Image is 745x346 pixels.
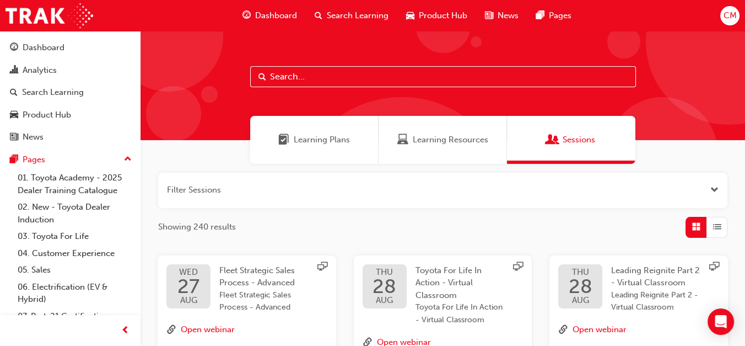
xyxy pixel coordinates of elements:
span: Product Hub [419,9,467,22]
a: WED27AUGFleet Strategic Sales Process - AdvancedFleet Strategic Sales Process - Advanced [166,264,327,314]
span: Grid [692,221,700,233]
div: Open Intercom Messenger [708,308,734,335]
div: Dashboard [23,41,64,54]
a: Learning ResourcesLearning Resources [379,116,507,164]
span: Learning Plans [294,134,350,146]
span: Fleet Strategic Sales Process - Advanced [219,265,295,288]
span: Pages [549,9,571,22]
span: WED [177,268,199,276]
img: Trak [6,3,93,28]
a: 05. Sales [13,262,136,279]
button: CM [720,6,739,25]
a: Analytics [4,60,136,81]
button: Open the filter [710,184,719,196]
a: 02. New - Toyota Dealer Induction [13,199,136,228]
a: guage-iconDashboard [234,4,306,27]
span: News [498,9,519,22]
a: THU28AUGToyota For Life In Action - Virtual ClassroomToyota For Life In Action - Virtual Classroom [363,264,523,327]
a: 01. Toyota Academy - 2025 Dealer Training Catalogue [13,169,136,199]
span: Toyota For Life In Action - Virtual Classroom [415,301,506,326]
a: News [4,127,136,147]
a: search-iconSearch Learning [306,4,397,27]
button: Open webinar [573,323,627,337]
div: Search Learning [22,86,84,99]
span: Learning Plans [278,134,289,146]
a: news-iconNews [476,4,527,27]
span: THU [372,268,396,276]
span: Leading Reignite Part 2 - Virtual Classroom [611,265,700,288]
div: Product Hub [23,109,71,121]
span: chart-icon [10,66,18,76]
span: sessionType_ONLINE_URL-icon [317,262,327,274]
span: Fleet Strategic Sales Process - Advanced [219,289,310,314]
div: News [23,131,44,143]
div: Pages [23,153,45,166]
span: AUG [569,296,592,305]
a: Dashboard [4,38,136,58]
span: Learning Resources [413,134,488,146]
span: 27 [177,276,199,296]
a: 06. Electrification (EV & Hybrid) [13,279,136,308]
a: 07. Parts21 Certification [13,308,136,325]
span: Search Learning [327,9,388,22]
span: guage-icon [242,9,251,23]
span: AUG [372,296,396,305]
span: prev-icon [121,324,129,338]
span: Learning Resources [397,134,408,146]
span: CM [723,9,736,22]
span: Sessions [563,134,595,146]
span: Sessions [547,134,558,146]
span: Search [258,71,266,83]
span: guage-icon [10,43,18,53]
a: car-iconProduct Hub [397,4,476,27]
span: THU [569,268,592,276]
div: Analytics [23,64,57,77]
a: 03. Toyota For Life [13,228,136,245]
a: Learning PlansLearning Plans [250,116,379,164]
span: sessionType_ONLINE_URL-icon [709,262,719,274]
a: pages-iconPages [527,4,580,27]
span: news-icon [485,9,493,23]
a: Search Learning [4,82,136,103]
span: search-icon [315,9,322,23]
span: up-icon [124,152,132,167]
span: 28 [569,276,592,296]
span: car-icon [10,110,18,120]
a: Product Hub [4,105,136,125]
span: List [713,221,721,233]
a: 04. Customer Experience [13,245,136,262]
span: link-icon [166,323,176,337]
button: Pages [4,150,136,170]
a: THU28AUGLeading Reignite Part 2 - Virtual ClassroomLeading Reignite Part 2 - Virtual Classroom [558,264,719,314]
span: search-icon [10,88,18,98]
span: car-icon [406,9,414,23]
span: sessionType_ONLINE_URL-icon [513,262,523,274]
span: 28 [372,276,396,296]
input: Search... [250,66,636,87]
span: Dashboard [255,9,297,22]
a: SessionsSessions [507,116,635,164]
span: pages-icon [10,155,18,165]
span: Toyota For Life In Action - Virtual Classroom [415,265,482,300]
span: news-icon [10,132,18,142]
button: DashboardAnalyticsSearch LearningProduct HubNews [4,35,136,150]
span: Showing 240 results [158,221,236,233]
span: pages-icon [536,9,544,23]
span: AUG [177,296,199,305]
span: link-icon [558,323,568,337]
button: Open webinar [181,323,235,337]
span: Leading Reignite Part 2 - Virtual Classroom [611,289,701,314]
